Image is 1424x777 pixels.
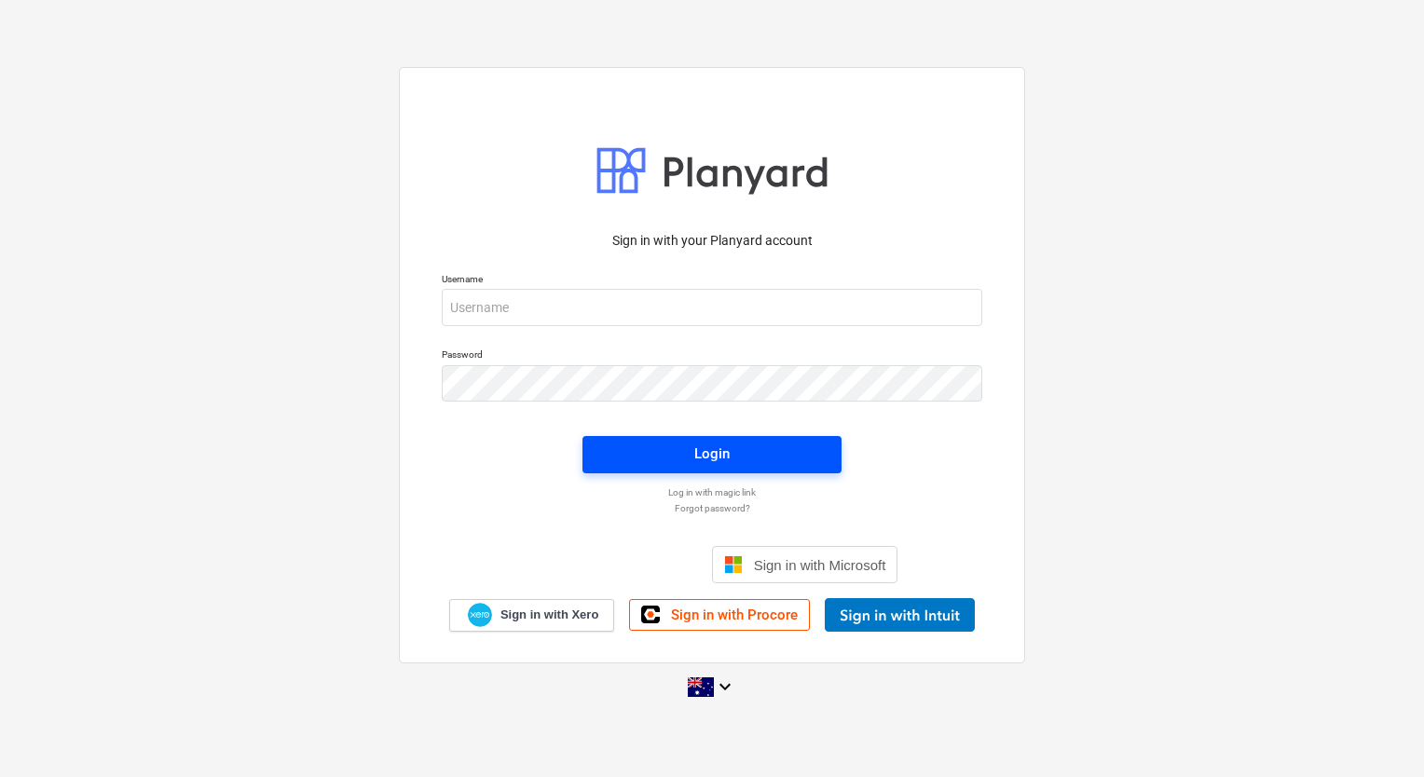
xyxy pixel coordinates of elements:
div: Login [694,442,730,466]
p: Password [442,348,982,364]
p: Username [442,273,982,289]
input: Username [442,289,982,326]
img: Xero logo [468,603,492,628]
button: Login [582,436,842,473]
i: keyboard_arrow_down [714,675,736,698]
span: Sign in with Xero [500,607,598,623]
img: Microsoft logo [724,555,743,574]
span: Sign in with Procore [671,607,798,623]
p: Sign in with your Planyard account [442,231,982,251]
iframe: Sign in with Google Button [517,544,706,585]
span: Sign in with Microsoft [754,557,886,573]
a: Log in with magic link [432,486,992,498]
a: Sign in with Procore [629,599,810,631]
a: Sign in with Xero [449,599,615,632]
a: Forgot password? [432,502,992,514]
